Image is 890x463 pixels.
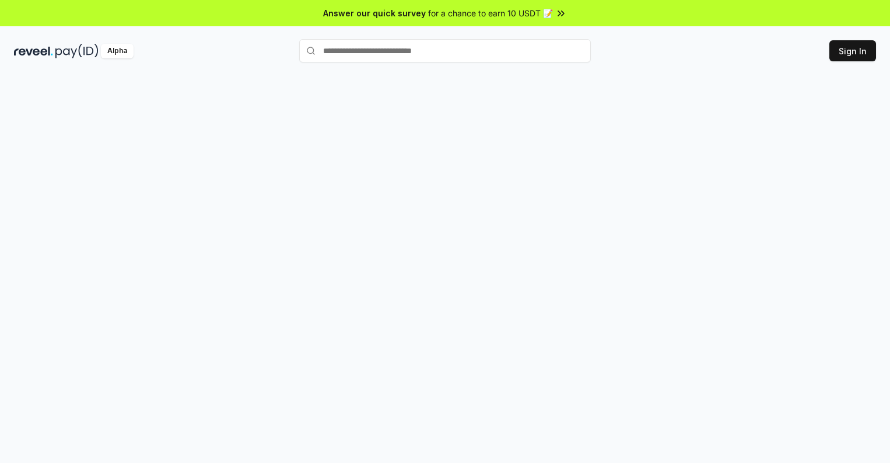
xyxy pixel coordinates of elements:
[323,7,426,19] span: Answer our quick survey
[829,40,876,61] button: Sign In
[428,7,553,19] span: for a chance to earn 10 USDT 📝
[14,44,53,58] img: reveel_dark
[101,44,134,58] div: Alpha
[55,44,99,58] img: pay_id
